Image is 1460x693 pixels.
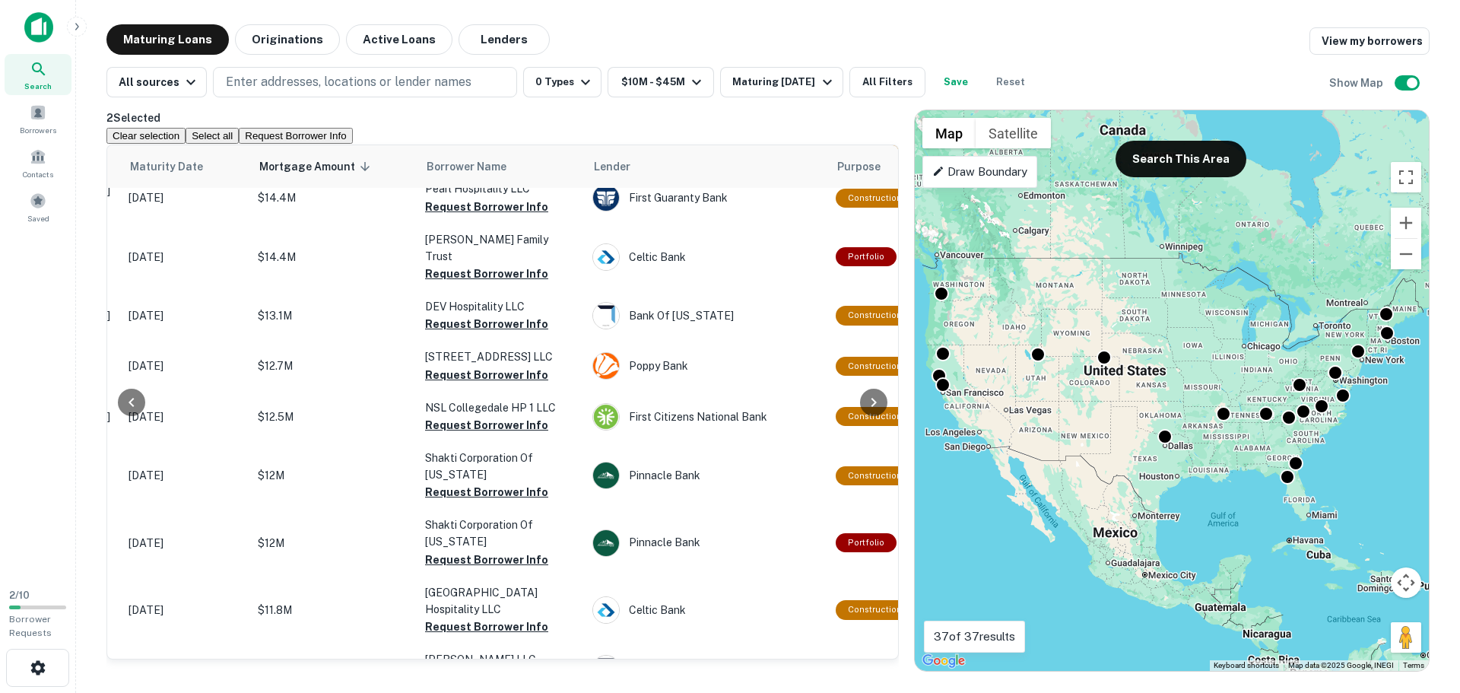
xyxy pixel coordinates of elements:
p: Shakti Corporation Of [US_STATE] [425,450,577,483]
div: All sources [119,73,200,91]
div: First Guaranty Bank [592,184,820,211]
a: Saved [5,186,71,227]
button: Lenders [459,24,550,55]
img: capitalize-icon.png [24,12,53,43]
img: picture [593,656,619,682]
button: Show street map [922,118,976,148]
img: picture [593,404,619,430]
img: picture [593,303,619,329]
button: Request Borrower Info [425,366,548,384]
p: Shakti Corporation Of [US_STATE] [425,517,577,550]
button: Keyboard shortcuts [1214,660,1279,671]
th: Lender [585,145,828,188]
p: $14.4M [258,249,410,265]
div: This is a portfolio loan with 3 properties [836,247,897,266]
div: Borrowers [5,98,71,139]
a: Contacts [5,142,71,183]
button: Reset [986,67,1035,97]
div: 0 0 [915,110,1429,671]
img: picture [593,185,619,211]
div: This loan purpose was for construction [836,407,914,426]
button: Export [106,669,166,691]
th: Maturity Date [121,145,250,188]
div: 50 [718,669,756,691]
p: [DATE] [129,189,243,206]
p: [DATE] [129,408,243,425]
button: Select all [186,128,239,144]
img: picture [593,244,619,270]
img: picture [593,597,619,623]
button: Request Borrower Info [425,483,548,501]
a: Terms (opens in new tab) [1403,661,1424,669]
div: Bank Of [US_STATE] [592,302,820,329]
div: First Citizens National Bank [592,403,820,431]
button: Enter addresses, locations or lender names [213,67,517,97]
img: picture [593,353,619,379]
button: Zoom in [1391,208,1421,238]
p: NSL Collegedale HP 1 LLC [425,399,577,416]
p: [GEOGRAPHIC_DATA] Hospitality LLC [425,584,577,618]
button: Request Borrower Info [425,551,548,569]
button: Active Loans [346,24,452,55]
p: Draw Boundary [932,163,1027,181]
span: Map data ©2025 Google, INEGI [1288,661,1394,669]
button: Show satellite imagery [976,118,1051,148]
p: [STREET_ADDRESS] LLC [425,348,577,365]
th: Mortgage Amount [250,145,417,188]
button: All Filters [849,67,925,97]
p: $12.7M [258,358,410,374]
p: [DATE] [129,249,243,265]
p: $11.8M [258,602,410,618]
div: Poppy Bank [592,352,820,380]
span: Contacts [23,168,53,180]
div: This loan purpose was for construction [836,306,914,325]
p: $12.5M [258,408,410,425]
p: [PERSON_NAME] Family Trust [425,231,577,265]
p: [PERSON_NAME] LLC [425,651,577,668]
span: Borrowers [20,124,56,136]
button: Toggle fullscreen view [1391,162,1421,192]
h6: Show Map [1329,75,1385,91]
div: Maturing [DATE] [732,73,836,91]
span: Mortgage Amount [259,157,375,176]
iframe: Chat Widget [1384,571,1460,644]
p: Rows per page: [630,671,712,689]
span: Saved [27,212,49,224]
div: Pinnacle Bank [592,529,820,557]
a: Search [5,54,71,95]
span: Purpose [837,157,881,176]
th: Purpose [828,145,989,188]
p: $12M [258,535,410,552]
div: Celtic Bank [592,243,820,271]
span: Borrower Requests [9,614,52,638]
button: Search This Area [1116,141,1246,177]
button: Request Borrower Info [425,416,548,434]
button: Originations [235,24,340,55]
button: Request Borrower Info [239,128,352,144]
span: 2 / 10 [9,590,30,601]
button: Request Borrower Info [425,198,548,216]
p: 1–37 of 37 [780,671,839,689]
div: Celtic Bank [592,596,820,624]
p: [DATE] [129,535,243,552]
button: Maturing Loans [106,24,229,55]
img: picture [593,530,619,556]
p: $12M [258,467,410,484]
div: Pinnacle Bank [592,462,820,489]
p: $14.4M [258,189,410,206]
div: Bank Of [US_STATE] [592,655,820,682]
p: [DATE] [129,602,243,618]
button: $10M - $45M [608,67,714,97]
button: Maturing [DATE] [720,67,843,97]
img: picture [593,463,619,488]
div: This loan purpose was for construction [836,357,914,376]
img: Google [919,651,969,671]
p: [DATE] [129,358,243,374]
span: Maturity Date [130,157,223,176]
h6: 2 Selected [106,110,899,126]
p: DEV Hospitality LLC [425,298,577,315]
